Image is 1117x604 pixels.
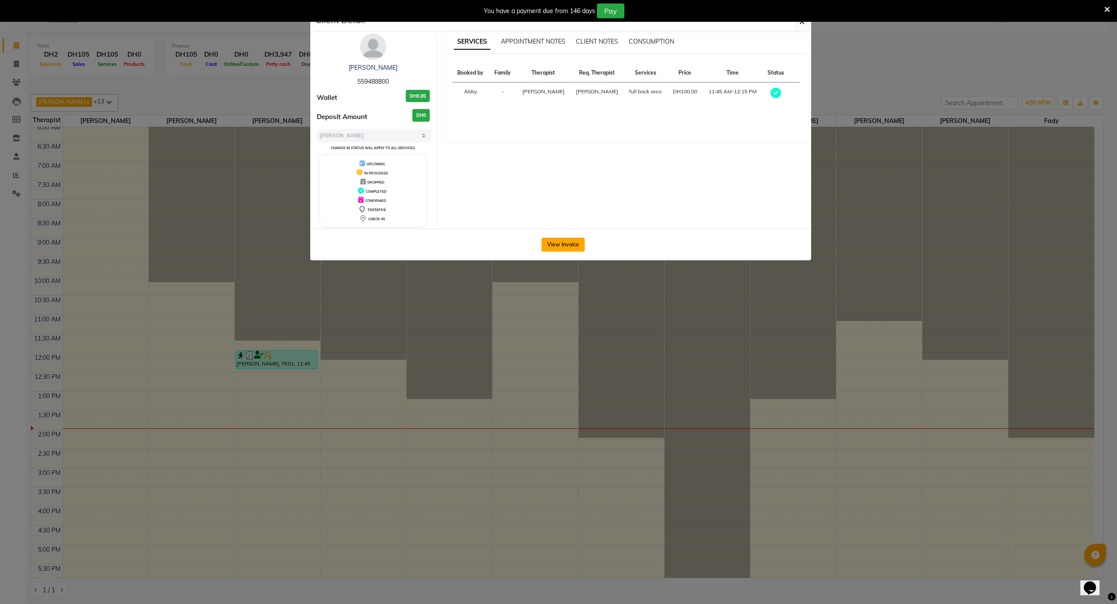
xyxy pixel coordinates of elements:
th: Time [702,64,762,82]
span: UPCOMING [367,162,385,166]
th: Therapist [517,64,570,82]
div: DH100.00 [672,88,697,96]
span: Deposit Amount [317,112,367,122]
th: Booked by [452,64,489,82]
span: [PERSON_NAME] [576,88,618,95]
span: APPOINTMENT NOTES [501,38,565,45]
span: DROPPED [367,180,384,184]
th: Services [624,64,668,82]
span: CONSUMPTION [629,38,674,45]
th: Family [489,64,517,82]
img: avatar [360,34,386,60]
div: full back area [629,88,662,96]
span: IN PROGRESS [364,171,388,175]
span: CONFIRMED [365,198,386,203]
a: [PERSON_NAME] [349,64,397,72]
span: CLIENT NOTES [576,38,618,45]
small: Change in status will apply to all services. [331,146,416,150]
td: Abby [452,82,489,105]
button: View Invoice [541,238,585,252]
td: - [489,82,517,105]
h3: DH0.85 [406,90,430,102]
iframe: chat widget [1080,569,1108,595]
button: Pay [597,3,624,18]
span: COMPLETED [366,189,387,194]
h3: DH0 [412,109,430,122]
td: 11:45 AM-12:15 PM [702,82,762,105]
th: Status [762,64,790,82]
th: Req. Therapist [570,64,624,82]
span: [PERSON_NAME] [522,88,565,95]
th: Price [667,64,702,82]
span: CHECK-IN [368,217,385,221]
span: TENTATIVE [367,208,386,212]
span: 559488800 [357,78,389,85]
div: You have a payment due from 146 days [484,7,595,16]
span: SERVICES [454,34,490,50]
span: Wallet [317,93,337,103]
